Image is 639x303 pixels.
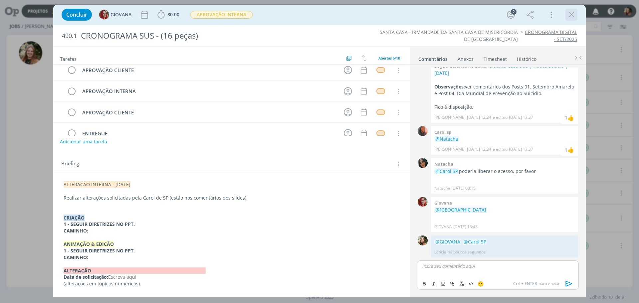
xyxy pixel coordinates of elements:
[156,9,181,20] button: 80:00
[434,114,466,120] p: [PERSON_NAME]
[60,136,107,148] button: Adicionar uma tarefa
[167,11,179,18] span: 80:00
[435,238,460,245] span: @GIOVANA
[567,114,574,122] div: Natacha
[493,146,508,152] span: e editou
[493,114,508,120] span: e editou
[418,235,428,245] img: L
[467,146,491,152] span: [DATE] 12:34
[517,53,537,63] a: Histórico
[362,55,366,61] img: arrow-down-up.svg
[448,249,486,255] span: há poucos segundos
[61,160,79,168] span: Briefing
[513,281,538,287] span: Ctrl + ENTER
[78,28,360,44] div: CRONOGRAMA SUS - (16 peças)
[64,280,400,287] p: (alterações em tópicos numéricos)
[435,207,486,213] span: @[GEOGRAPHIC_DATA]
[79,108,337,117] div: APROVAÇÃO CLIENTE
[434,83,465,90] strong: Observações:
[434,83,575,97] p: ver comentários dos Posts 01. Setembro Amarelo e Post 04. Dia Mundial de Prevenção ao Suicídio.
[511,9,517,15] div: 2
[506,9,516,20] button: 2
[99,10,131,20] button: GGIOVANA
[458,56,474,63] div: Anexos
[434,63,568,76] a: Santa Casa SUS | Redes Sociais | [DATE]
[418,53,448,63] a: Comentários
[79,129,337,138] div: ENTREGUE
[525,29,577,42] a: CRONOGRAMA DIGITAL - SET/2025
[453,224,478,230] span: [DATE] 13:43
[380,29,518,42] a: SANTA CASA - IRMANDADE DA SANTA CASA DE MISERICÓRDIA DE [GEOGRAPHIC_DATA]
[483,53,507,63] a: Timesheet
[60,54,77,62] span: Tarefas
[565,114,567,121] div: 1
[435,168,458,174] span: @Carol SP
[434,224,452,230] p: GIOVANA
[64,274,108,280] strong: Data de solicitação:
[66,12,87,17] span: Concluir
[434,161,453,167] b: Natacha
[435,136,458,142] span: @Natacha
[478,280,484,287] span: 🙂
[110,12,131,17] span: GIOVANA
[509,114,533,120] span: [DATE] 13:37
[464,238,486,245] span: @Carol SP
[418,126,428,136] img: C
[467,114,491,120] span: [DATE] 12:34
[567,146,574,154] div: Natacha
[64,267,206,274] strong: ALTERAÇÃO
[434,63,575,76] p: Segue Calendário Editorial
[565,146,567,153] div: 1
[64,247,135,254] strong: 1 - SEGUIR DIRETRIZES NO PPT.
[64,215,85,221] strong: CRIAÇÃO
[434,129,451,135] b: Carol sp
[62,9,92,21] button: Concluir
[108,274,136,280] span: Escreva aqui
[62,32,77,40] span: 490.1
[99,10,109,20] img: G
[434,185,450,191] p: Natacha
[64,181,130,188] span: ALTERAÇÃO INTERNA - [DATE]
[64,221,135,227] strong: 1 - SEGUIR DIRETRIZES NO PPT.
[418,197,428,207] img: G
[476,280,485,288] button: 🙂
[434,104,575,110] p: Fico à disposição.
[190,11,253,19] button: APROVAÇÃO INTERNA
[434,146,466,152] p: [PERSON_NAME]
[79,87,337,95] div: APROVAÇÃO INTERNA
[53,5,586,297] div: dialog
[79,66,337,75] div: APROVAÇÃO CLIENTE
[434,200,452,206] b: Giovana
[451,185,476,191] span: [DATE] 08:15
[64,227,88,234] strong: CAMINHO:
[418,158,428,168] img: N
[64,254,88,260] strong: CAMINHO:
[64,241,114,247] strong: ANIMAÇÃO & EDICÃO
[64,195,400,201] p: Realizar alterações solicitadas pela Carol de SP (estão nos comentários dos slides).
[513,281,560,287] span: para enviar
[434,168,575,175] p: poderia liberar o acesso, por favor
[378,56,400,61] span: Abertas 6/10
[434,249,446,255] p: Letícia
[509,146,533,152] span: [DATE] 13:37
